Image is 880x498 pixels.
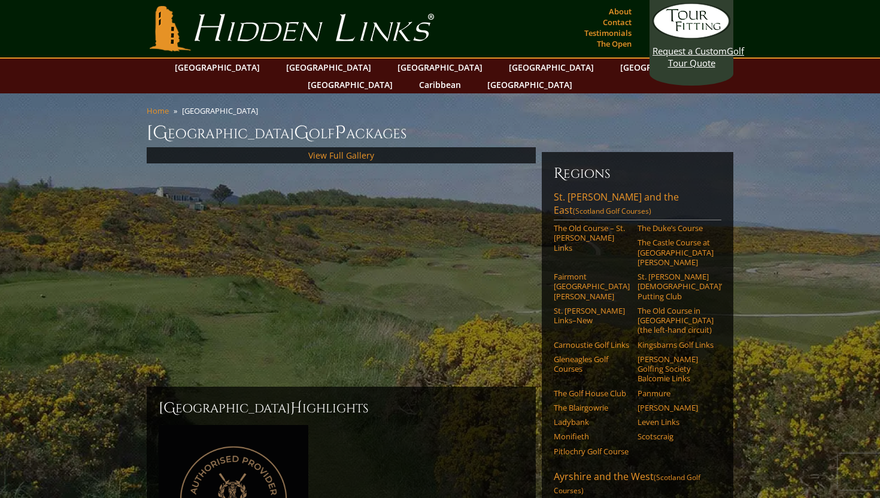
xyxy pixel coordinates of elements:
[638,272,714,301] a: St. [PERSON_NAME] [DEMOGRAPHIC_DATA]’ Putting Club
[290,399,302,418] span: H
[169,59,266,76] a: [GEOGRAPHIC_DATA]
[594,35,635,52] a: The Open
[638,432,714,441] a: Scotscraig
[653,45,727,57] span: Request a Custom
[638,223,714,233] a: The Duke’s Course
[159,399,524,418] h2: [GEOGRAPHIC_DATA] ighlights
[554,472,700,496] span: (Scotland Golf Courses)
[554,340,630,350] a: Carnoustie Golf Links
[481,76,578,93] a: [GEOGRAPHIC_DATA]
[554,417,630,427] a: Ladybank
[638,306,714,335] a: The Old Course in [GEOGRAPHIC_DATA] (the left-hand circuit)
[280,59,377,76] a: [GEOGRAPHIC_DATA]
[653,3,730,69] a: Request a CustomGolf Tour Quote
[638,403,714,412] a: [PERSON_NAME]
[554,403,630,412] a: The Blairgowrie
[554,447,630,456] a: Pitlochry Golf Course
[413,76,467,93] a: Caribbean
[554,272,630,301] a: Fairmont [GEOGRAPHIC_DATA][PERSON_NAME]
[503,59,600,76] a: [GEOGRAPHIC_DATA]
[573,206,651,216] span: (Scotland Golf Courses)
[554,190,721,220] a: St. [PERSON_NAME] and the East(Scotland Golf Courses)
[147,121,733,145] h1: [GEOGRAPHIC_DATA] olf ackages
[638,417,714,427] a: Leven Links
[638,388,714,398] a: Panmure
[614,59,711,76] a: [GEOGRAPHIC_DATA]
[554,388,630,398] a: The Golf House Club
[638,354,714,384] a: [PERSON_NAME] Golfing Society Balcomie Links
[294,121,309,145] span: G
[302,76,399,93] a: [GEOGRAPHIC_DATA]
[308,150,374,161] a: View Full Gallery
[606,3,635,20] a: About
[581,25,635,41] a: Testimonials
[335,121,346,145] span: P
[554,164,721,183] h6: Regions
[392,59,488,76] a: [GEOGRAPHIC_DATA]
[554,354,630,374] a: Gleneagles Golf Courses
[600,14,635,31] a: Contact
[182,105,263,116] li: [GEOGRAPHIC_DATA]
[554,223,630,253] a: The Old Course – St. [PERSON_NAME] Links
[554,306,630,326] a: St. [PERSON_NAME] Links–New
[554,432,630,441] a: Monifieth
[638,340,714,350] a: Kingsbarns Golf Links
[638,238,714,267] a: The Castle Course at [GEOGRAPHIC_DATA][PERSON_NAME]
[147,105,169,116] a: Home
